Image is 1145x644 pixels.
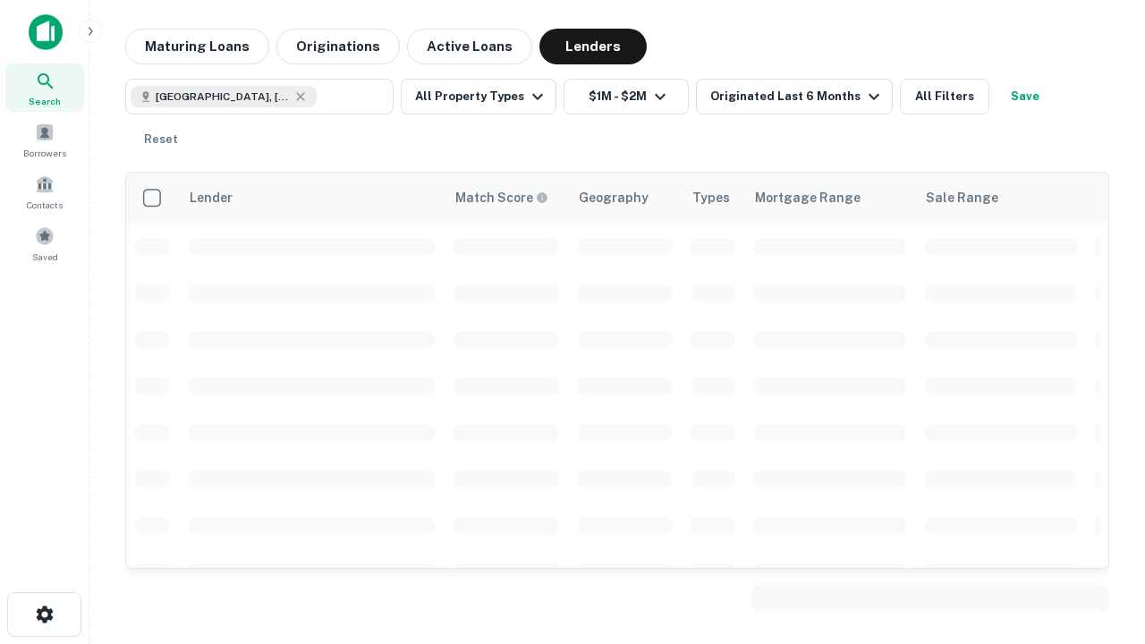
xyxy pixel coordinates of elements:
[29,94,61,108] span: Search
[5,115,84,164] a: Borrowers
[682,173,744,223] th: Types
[997,79,1054,114] button: Save your search to get updates of matches that match your search criteria.
[926,187,998,208] div: Sale Range
[455,188,545,208] h6: Match Score
[710,86,885,107] div: Originated Last 6 Months
[455,188,548,208] div: Capitalize uses an advanced AI algorithm to match your search with the best lender. The match sco...
[5,167,84,216] a: Contacts
[755,187,861,208] div: Mortgage Range
[568,173,682,223] th: Geography
[156,89,290,105] span: [GEOGRAPHIC_DATA], [GEOGRAPHIC_DATA], [GEOGRAPHIC_DATA]
[5,64,84,112] a: Search
[564,79,689,114] button: $1M - $2M
[539,29,647,64] button: Lenders
[445,173,568,223] th: Capitalize uses an advanced AI algorithm to match your search with the best lender. The match sco...
[276,29,400,64] button: Originations
[579,187,649,208] div: Geography
[32,250,58,264] span: Saved
[179,173,445,223] th: Lender
[132,122,190,157] button: Reset
[696,79,893,114] button: Originated Last 6 Months
[915,173,1086,223] th: Sale Range
[744,173,915,223] th: Mortgage Range
[407,29,532,64] button: Active Loans
[5,219,84,267] a: Saved
[190,187,233,208] div: Lender
[29,14,63,50] img: capitalize-icon.png
[692,187,730,208] div: Types
[401,79,556,114] button: All Property Types
[1056,444,1145,530] iframe: Chat Widget
[125,29,269,64] button: Maturing Loans
[900,79,989,114] button: All Filters
[27,198,63,212] span: Contacts
[23,146,66,160] span: Borrowers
